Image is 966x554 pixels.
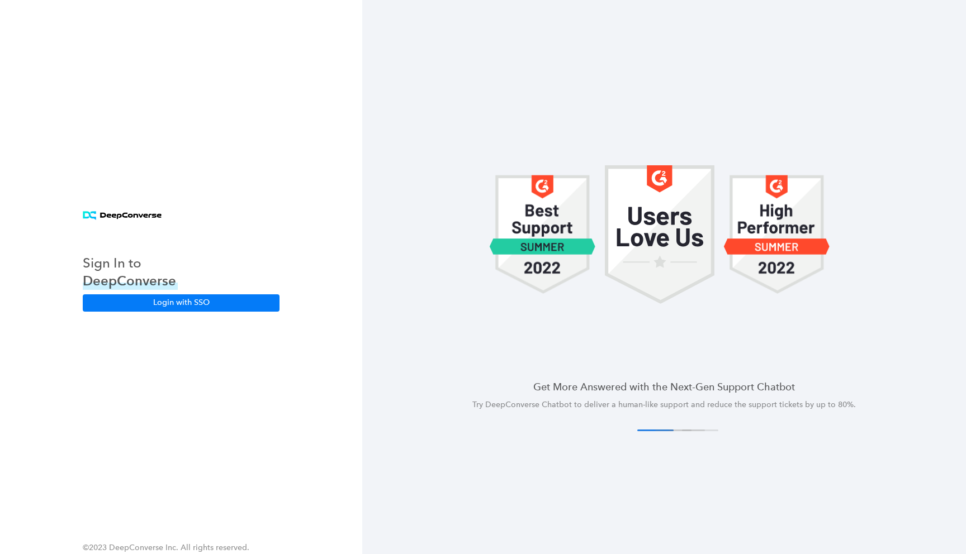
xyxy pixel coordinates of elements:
img: carousel 1 [489,165,596,304]
span: Try DeepConverse Chatbot to deliver a human-like support and reduce the support tickets by up to ... [472,400,856,409]
img: carousel 1 [605,165,715,304]
span: ©2023 DeepConverse Inc. All rights reserved. [83,543,249,552]
button: Login with SSO [83,294,280,311]
img: horizontal logo [83,211,162,221]
img: carousel 1 [723,165,830,304]
h4: Get More Answered with the Next-Gen Support Chatbot [389,380,939,394]
button: 2 [655,429,692,431]
button: 3 [669,429,705,431]
h3: Sign In to [83,254,178,272]
button: 1 [637,429,674,431]
button: 4 [682,429,718,431]
h3: DeepConverse [83,272,178,290]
